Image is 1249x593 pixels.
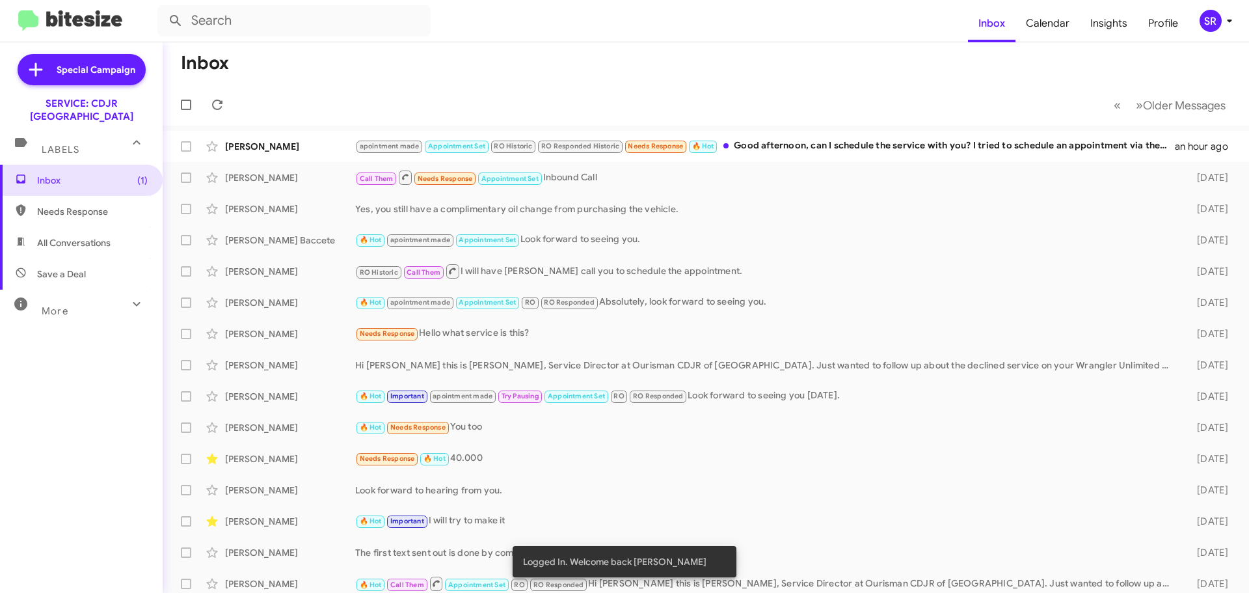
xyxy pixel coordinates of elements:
[1189,10,1235,32] button: SR
[1176,421,1239,434] div: [DATE]
[423,454,446,463] span: 🔥 Hot
[360,454,415,463] span: Needs Response
[137,174,148,187] span: (1)
[225,296,355,309] div: [PERSON_NAME]
[355,389,1176,404] div: Look forward to seeing you [DATE].
[225,265,355,278] div: [PERSON_NAME]
[481,174,539,183] span: Appointment Set
[628,142,683,150] span: Needs Response
[1080,5,1138,42] a: Insights
[225,515,355,528] div: [PERSON_NAME]
[390,392,424,400] span: Important
[360,392,382,400] span: 🔥 Hot
[525,298,535,307] span: RO
[355,139,1175,154] div: Good afternoon, can I schedule the service with you? I tried to schedule an appointment via the w...
[459,298,516,307] span: Appointment Set
[225,140,355,153] div: [PERSON_NAME]
[225,421,355,434] div: [PERSON_NAME]
[355,202,1176,215] div: Yes, you still have a complimentary oil change from purchasing the vehicle.
[1176,202,1239,215] div: [DATE]
[692,142,714,150] span: 🔥 Hot
[390,236,450,244] span: apointment made
[355,326,1176,341] div: Hello what service is this?
[355,359,1176,372] div: Hi [PERSON_NAME] this is [PERSON_NAME], Service Director at Ourisman CDJR of [GEOGRAPHIC_DATA]. J...
[157,5,431,36] input: Search
[1176,296,1239,309] div: [DATE]
[37,236,111,249] span: All Conversations
[37,268,86,281] span: Save a Deal
[1176,577,1239,590] div: [DATE]
[225,327,355,340] div: [PERSON_NAME]
[418,174,473,183] span: Needs Response
[428,142,485,150] span: Appointment Set
[225,452,355,465] div: [PERSON_NAME]
[42,144,79,156] span: Labels
[360,298,382,307] span: 🔥 Hot
[494,142,532,150] span: RO Historic
[360,268,398,277] span: RO Historic
[459,236,516,244] span: Appointment Set
[548,392,605,400] span: Appointment Set
[355,451,1176,466] div: 40.000
[360,329,415,338] span: Needs Response
[1176,515,1239,528] div: [DATE]
[355,514,1176,529] div: I will try to make it
[1176,171,1239,184] div: [DATE]
[1107,92,1233,118] nav: Page navigation example
[181,53,229,74] h1: Inbox
[1138,5,1189,42] a: Profile
[1106,92,1129,118] button: Previous
[1176,390,1239,403] div: [DATE]
[225,546,355,559] div: [PERSON_NAME]
[355,169,1176,186] div: Inbound Call
[407,268,440,277] span: Call Them
[1200,10,1222,32] div: SR
[1176,484,1239,497] div: [DATE]
[355,575,1176,592] div: Hi [PERSON_NAME] this is [PERSON_NAME], Service Director at Ourisman CDJR of [GEOGRAPHIC_DATA]. J...
[37,174,148,187] span: Inbox
[42,305,68,317] span: More
[1143,98,1226,113] span: Older Messages
[225,577,355,590] div: [PERSON_NAME]
[523,555,706,568] span: Logged In. Welcome back [PERSON_NAME]
[390,423,446,432] span: Needs Response
[1176,234,1239,247] div: [DATE]
[355,263,1176,279] div: I will have [PERSON_NAME] call you to schedule the appointment.
[544,298,594,307] span: RO Responded
[355,295,1176,310] div: Absolutely, look forward to seeing you.
[355,484,1176,497] div: Look forward to hearing from you.
[390,517,424,525] span: Important
[1128,92,1233,118] button: Next
[1176,327,1239,340] div: [DATE]
[57,63,135,76] span: Special Campaign
[1176,265,1239,278] div: [DATE]
[355,232,1176,247] div: Look forward to seeing you.
[1114,97,1121,113] span: «
[1175,140,1239,153] div: an hour ago
[360,517,382,525] span: 🔥 Hot
[1015,5,1080,42] a: Calendar
[613,392,624,400] span: RO
[390,298,450,307] span: apointment made
[355,546,1176,559] div: The first text sent out is done by computer.
[360,423,382,432] span: 🔥 Hot
[18,54,146,85] a: Special Campaign
[360,581,382,589] span: 🔥 Hot
[225,484,355,497] div: [PERSON_NAME]
[1176,359,1239,372] div: [DATE]
[225,171,355,184] div: [PERSON_NAME]
[360,174,394,183] span: Call Them
[37,205,148,218] span: Needs Response
[390,581,424,589] span: Call Them
[225,390,355,403] div: [PERSON_NAME]
[225,359,355,372] div: [PERSON_NAME]
[633,392,683,400] span: RO Responded
[355,420,1176,435] div: You too
[1176,546,1239,559] div: [DATE]
[448,581,505,589] span: Appointment Set
[968,5,1015,42] a: Inbox
[225,202,355,215] div: [PERSON_NAME]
